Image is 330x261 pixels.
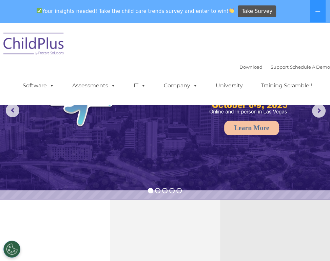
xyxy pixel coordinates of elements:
a: Take Survey [238,5,276,17]
a: Learn More [224,121,279,135]
span: Take Survey [242,5,272,17]
a: Schedule A Demo [290,64,330,70]
a: Training Scramble!! [254,79,319,92]
span: Your insights needed! Take the child care trends survey and enter to win! [34,4,237,18]
a: Download [239,64,263,70]
font: | [239,64,330,70]
a: Software [16,79,61,92]
a: IT [127,79,153,92]
button: Cookies Settings [3,241,20,258]
a: Company [157,79,205,92]
img: ✅ [37,8,42,13]
a: Assessments [65,79,122,92]
img: 👏 [229,8,234,13]
a: University [209,79,250,92]
a: Support [271,64,289,70]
